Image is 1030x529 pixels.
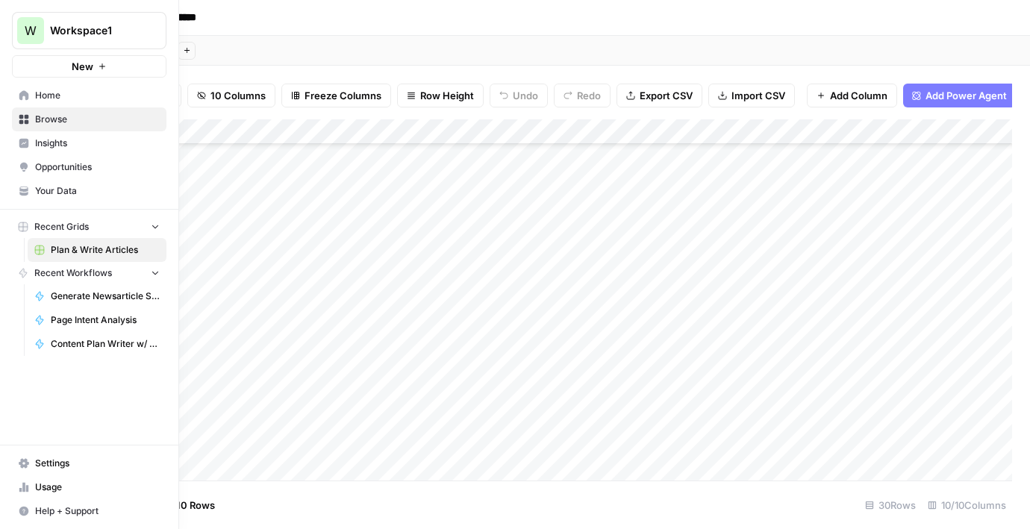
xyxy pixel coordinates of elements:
[12,216,166,238] button: Recent Grids
[24,328,144,337] div: [PERSON_NAME] • 4m ago
[13,419,286,445] textarea: Message…
[12,12,166,49] button: Workspace: Workspace1
[731,88,785,103] span: Import CSV
[24,168,233,197] div: Here is a short video where I walk through the setup process for an app.
[34,220,89,234] span: Recent Grids
[28,238,166,262] a: Plan & Write Articles
[397,84,484,107] button: Row Height
[210,88,266,103] span: 10 Columns
[23,451,35,463] button: Emoji picker
[903,84,1016,107] button: Add Power Agent
[51,313,160,327] span: Page Intent Analysis
[24,205,233,220] div: Happy building!
[12,84,166,107] a: Home
[12,179,166,203] a: Your Data
[830,88,887,103] span: Add Column
[28,308,166,332] a: Page Intent Analysis
[281,84,391,107] button: Freeze Columns
[926,88,1007,103] span: Add Power Agent
[12,499,166,523] button: Help + Support
[12,475,166,499] a: Usage
[51,289,160,303] span: Generate Newsarticle Suggestions
[51,243,160,257] span: Plan & Write Articles
[35,504,160,518] span: Help + Support
[554,84,611,107] button: Redo
[72,59,93,74] span: New
[256,445,280,469] button: Send a message…
[187,84,275,107] button: 10 Columns
[859,493,922,517] div: 30 Rows
[43,8,66,32] img: Profile image for Steven
[68,132,172,144] b: Chat and Support
[12,107,166,131] a: Browse
[25,22,37,40] span: W
[234,6,262,34] button: Home
[12,55,166,78] button: New
[51,337,160,351] span: Content Plan Writer w/ Visual Suggestions
[72,19,145,34] p: Active 17h ago
[35,481,160,494] span: Usage
[262,6,289,33] div: Close
[24,117,233,161] div: You can always reach us by pressing in the bottom left of your screen.
[95,451,107,463] button: Start recording
[420,88,474,103] span: Row Height
[35,89,160,102] span: Home
[577,88,601,103] span: Redo
[155,498,215,513] span: Add 10 Rows
[490,84,548,107] button: Undo
[513,88,538,103] span: Undo
[50,23,140,38] span: Workspace1
[640,88,693,103] span: Export CSV
[35,160,160,174] span: Opportunities
[12,451,166,475] a: Settings
[12,155,166,179] a: Opportunities
[71,451,83,463] button: Upload attachment
[28,332,166,356] a: Content Plan Writer w/ Visual Suggestions
[28,284,166,308] a: Generate Newsarticle Suggestions
[24,95,233,110] div: Let's get you building with LLMs!
[12,131,166,155] a: Insights
[72,7,169,19] h1: [PERSON_NAME]
[35,137,160,150] span: Insights
[10,6,38,34] button: go back
[305,88,381,103] span: Freeze Columns
[34,266,112,280] span: Recent Workflows
[47,451,59,463] button: Gif picker
[12,262,166,284] button: Recent Workflows
[12,86,287,358] div: Steven says…
[922,493,1012,517] div: 10/10 Columns
[807,84,897,107] button: Add Column
[24,227,233,316] iframe: youtube
[12,86,245,325] div: Let's get you building with LLMs!You can always reach us by pressingChat and Supportin the bottom...
[708,84,795,107] button: Import CSV
[617,84,702,107] button: Export CSV
[35,184,160,198] span: Your Data
[35,113,160,126] span: Browse
[35,457,160,470] span: Settings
